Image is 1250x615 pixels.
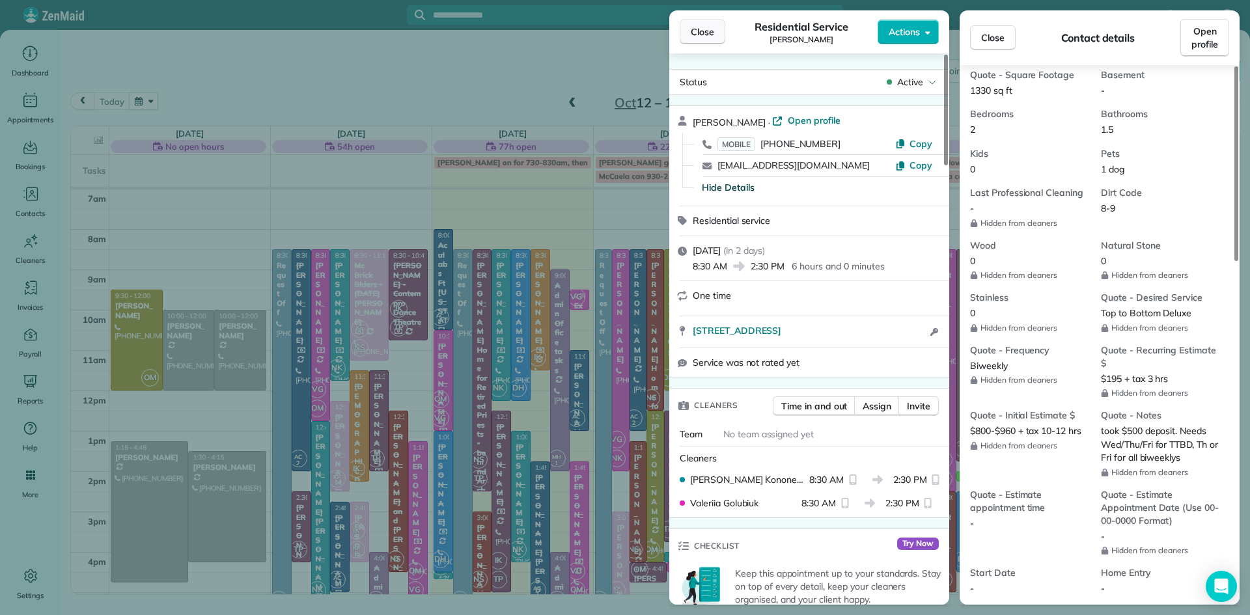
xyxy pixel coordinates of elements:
[1101,467,1221,478] span: Hidden from cleaners
[1101,147,1221,160] span: Pets
[693,290,731,301] span: One time
[723,428,814,440] span: No team assigned yet
[970,323,1090,333] span: Hidden from cleaners
[1101,323,1221,333] span: Hidden from cleaners
[863,400,891,413] span: Assign
[1101,186,1221,199] span: Dirt Code
[693,324,781,337] span: [STREET_ADDRESS]
[717,137,840,150] a: MOBILE[PHONE_NUMBER]
[680,428,702,440] span: Team
[907,400,930,413] span: Invite
[693,245,721,256] span: [DATE]
[680,452,717,464] span: Cleaners
[970,441,1090,451] span: Hidden from cleaners
[895,137,932,150] button: Copy
[970,202,974,214] span: -
[1101,163,1124,175] span: 1 dog
[970,307,975,319] span: 0
[1101,530,1105,542] span: -
[1101,488,1221,527] span: Quote - Estimate Appointment Date (Use 00-00-0000 Format)
[970,344,1090,357] span: Quote - Frequency
[766,117,773,128] span: ·
[760,138,840,150] span: [PHONE_NUMBER]
[926,324,941,340] button: Open access information
[788,114,840,127] span: Open profile
[970,409,1090,422] span: Quote - Initial Estimate $
[1101,85,1105,96] span: -
[1101,373,1168,385] span: $195 + tax 3 hrs
[893,473,927,486] span: 2:30 PM
[970,291,1090,304] span: Stainless
[1101,388,1221,398] span: Hidden from cleaners
[1101,307,1191,319] span: Top to Bottom Deluxe
[717,137,755,151] span: MOBILE
[702,181,755,194] button: Hide Details
[691,25,714,38] span: Close
[970,425,1081,437] span: $800-$960 + tax 10-12 hrs
[1101,545,1221,556] span: Hidden from cleaners
[1101,582,1105,594] span: -
[970,270,1090,280] span: Hidden from cleaners
[1101,202,1115,214] span: 8-9
[970,68,1090,81] span: Quote - Square Footage
[854,396,900,416] button: Assign
[970,124,975,135] span: 2
[694,540,740,553] span: Checklist
[1101,344,1221,370] span: Quote - Recurring Estimate $
[970,218,1090,228] span: Hidden from cleaners
[693,116,766,128] span: [PERSON_NAME]
[1101,124,1113,135] span: 1.5
[1061,30,1135,46] span: Contact details
[693,324,926,337] a: [STREET_ADDRESS]
[801,497,836,510] span: 8:30 AM
[897,75,923,89] span: Active
[970,186,1090,199] span: Last Professional Cleaning
[981,31,1005,44] span: Close
[770,34,833,45] span: [PERSON_NAME]
[970,147,1090,160] span: Kids
[690,473,804,486] span: [PERSON_NAME] Kononenko
[1101,291,1221,304] span: Quote - Desired Service
[792,260,884,273] p: 6 hours and 0 minutes
[693,356,799,369] span: Service was not rated yet
[1101,425,1221,463] span: took $500 deposit. Needs Wed/Thu/Fri for TTBD, Th or Fri for all biweeklys
[1101,107,1221,120] span: Bathrooms
[1101,239,1221,252] span: Natural Stone
[1101,255,1106,267] span: 0
[751,260,785,273] span: 2:30 PM
[970,107,1090,120] span: Bedrooms
[1101,68,1221,81] span: Basement
[970,255,975,267] span: 0
[755,19,848,34] span: Residential Service
[809,473,844,486] span: 8:30 AM
[898,396,939,416] button: Invite
[970,360,1008,372] span: Biweekly
[773,396,855,416] button: Time in and out
[1191,25,1218,51] span: Open profile
[680,20,725,44] button: Close
[735,567,941,606] p: Keep this appointment up to your standards. Stay on top of every detail, keep your cleaners organ...
[970,239,1090,252] span: Wood
[970,85,1012,96] span: 1330 sq ft
[694,399,738,412] span: Cleaners
[1101,566,1221,579] span: Home Entry
[690,497,758,510] span: Valeriia Golubiuk
[889,25,920,38] span: Actions
[1101,270,1221,280] span: Hidden from cleaners
[970,582,974,594] span: -
[781,400,847,413] span: Time in and out
[970,163,975,175] span: 0
[970,25,1016,50] button: Close
[693,260,727,273] span: 8:30 AM
[970,566,1090,579] span: Start Date
[970,488,1090,514] span: Quote - Estimate appointment time
[970,375,1090,385] span: Hidden from cleaners
[680,76,707,88] span: Status
[897,538,939,551] span: Try Now
[1180,19,1229,57] a: Open profile
[1206,571,1237,602] div: Open Intercom Messenger
[910,138,932,150] span: Copy
[693,215,770,226] span: Residential service
[895,159,932,172] button: Copy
